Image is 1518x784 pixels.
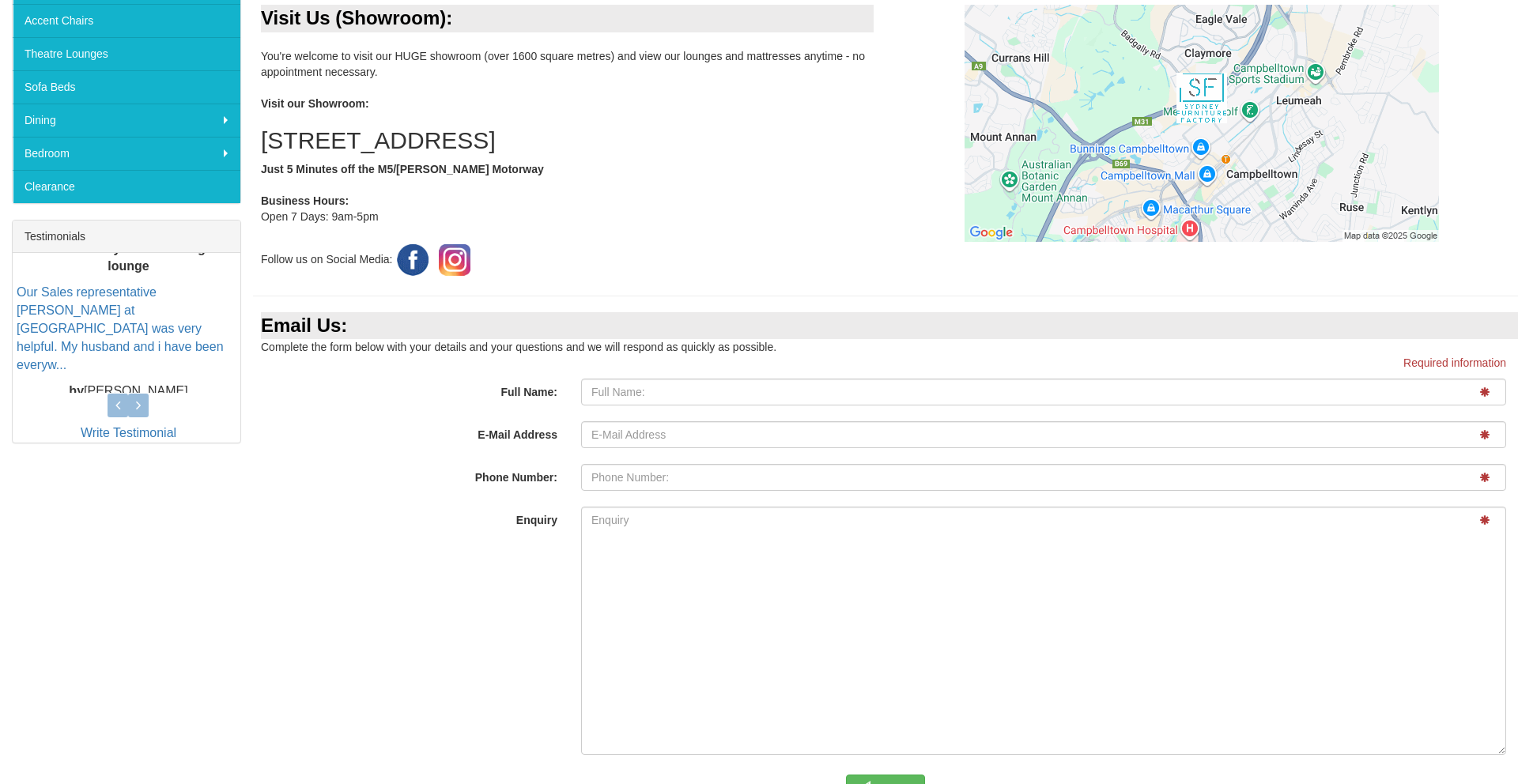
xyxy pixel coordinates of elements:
a: Our Sales representative [PERSON_NAME] at [GEOGRAPHIC_DATA] was very helpful. My husband and i ha... [17,285,224,371]
div: Visit Us (Showroom): [261,5,874,32]
a: Sofa Beds [13,70,240,104]
b: Have been everywhere looking for a lounge [21,241,236,273]
p: Required information [265,355,1506,371]
a: Theatre Lounges [13,37,240,70]
input: Full Name: [581,379,1506,405]
label: E-Mail Address [253,421,569,443]
img: Instagram [435,240,474,280]
label: Phone Number: [253,464,569,485]
div: You're welcome to visit our HUGE showroom (over 1600 square metres) and view our lounges and matt... [253,5,885,279]
a: Accent Chairs [13,4,240,37]
b: Visit our Showroom: Just 5 Minutes off the M5/[PERSON_NAME] Motorway [261,97,874,175]
b: by [69,383,84,397]
img: Facebook [393,240,432,280]
a: Click to activate map [897,5,1506,242]
div: Email Us: [261,312,1518,339]
label: Full Name: [253,379,569,400]
a: Bedroom [13,137,240,170]
b: Business Hours: [261,194,349,207]
img: Click to activate map [965,5,1439,242]
div: Complete the form below with your details and your questions and we will respond as quickly as po... [253,312,1518,355]
a: Clearance [13,170,240,203]
input: Phone Number: [581,464,1506,491]
a: Dining [13,104,240,137]
input: E-Mail Address [581,421,1506,448]
div: Testimonials [13,220,240,253]
a: Write Testimonial [81,426,176,439]
label: Enquiry [253,507,569,528]
h2: [STREET_ADDRESS] [261,127,874,153]
p: [PERSON_NAME] [17,382,240,400]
